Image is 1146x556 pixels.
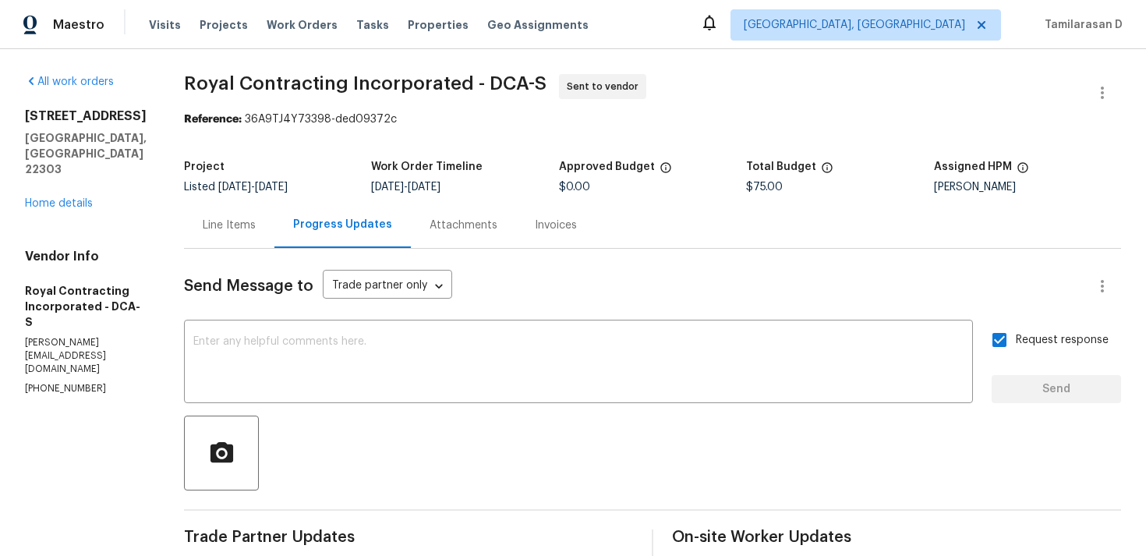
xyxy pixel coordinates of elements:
h5: Royal Contracting Incorporated - DCA-S [25,283,147,330]
span: - [218,182,288,193]
span: $0.00 [559,182,590,193]
a: All work orders [25,76,114,87]
span: Listed [184,182,288,193]
span: Maestro [53,17,104,33]
span: Visits [149,17,181,33]
span: - [371,182,440,193]
div: Trade partner only [323,274,452,299]
span: [DATE] [255,182,288,193]
span: The hpm assigned to this work order. [1017,161,1029,182]
span: Tamilarasan D [1038,17,1123,33]
span: On-site Worker Updates [672,529,1121,545]
span: Geo Assignments [487,17,589,33]
span: Request response [1016,332,1109,349]
h5: Project [184,161,225,172]
h5: Approved Budget [559,161,655,172]
h5: [GEOGRAPHIC_DATA], [GEOGRAPHIC_DATA] 22303 [25,130,147,177]
span: Sent to vendor [567,79,645,94]
h5: Total Budget [746,161,816,172]
b: Reference: [184,114,242,125]
h5: Work Order Timeline [371,161,483,172]
h2: [STREET_ADDRESS] [25,108,147,124]
span: $75.00 [746,182,783,193]
div: [PERSON_NAME] [934,182,1121,193]
span: [DATE] [408,182,440,193]
span: [GEOGRAPHIC_DATA], [GEOGRAPHIC_DATA] [744,17,965,33]
span: Trade Partner Updates [184,529,633,545]
span: The total cost of line items that have been approved by both Opendoor and the Trade Partner. This... [660,161,672,182]
span: Royal Contracting Incorporated - DCA-S [184,74,546,93]
p: [PHONE_NUMBER] [25,382,147,395]
span: [DATE] [218,182,251,193]
div: Line Items [203,218,256,233]
div: Progress Updates [293,217,392,232]
span: Work Orders [267,17,338,33]
h5: Assigned HPM [934,161,1012,172]
span: The total cost of line items that have been proposed by Opendoor. This sum includes line items th... [821,161,833,182]
div: 36A9TJ4Y73398-ded09372c [184,112,1121,127]
div: Invoices [535,218,577,233]
h4: Vendor Info [25,249,147,264]
span: Send Message to [184,278,313,294]
span: Properties [408,17,469,33]
span: [DATE] [371,182,404,193]
div: Attachments [430,218,497,233]
span: Tasks [356,19,389,30]
a: Home details [25,198,93,209]
span: Projects [200,17,248,33]
p: [PERSON_NAME][EMAIL_ADDRESS][DOMAIN_NAME] [25,336,147,376]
